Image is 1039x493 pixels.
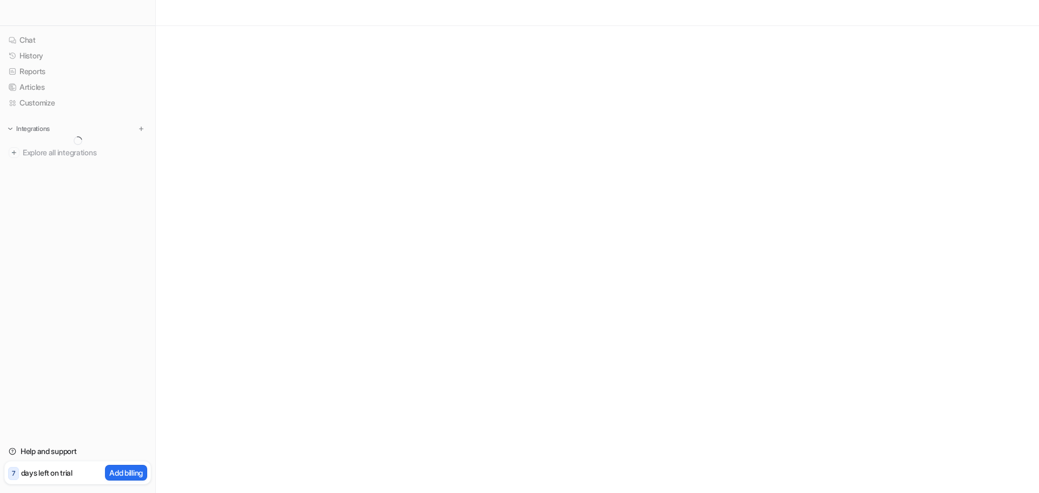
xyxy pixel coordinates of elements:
[23,144,147,161] span: Explore all integrations
[137,125,145,133] img: menu_add.svg
[4,32,151,48] a: Chat
[4,80,151,95] a: Articles
[16,124,50,133] p: Integrations
[4,123,53,134] button: Integrations
[21,467,73,478] p: days left on trial
[4,64,151,79] a: Reports
[4,145,151,160] a: Explore all integrations
[4,95,151,110] a: Customize
[9,147,19,158] img: explore all integrations
[105,465,147,481] button: Add billing
[109,467,143,478] p: Add billing
[4,48,151,63] a: History
[6,125,14,133] img: expand menu
[4,444,151,459] a: Help and support
[12,469,15,478] p: 7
